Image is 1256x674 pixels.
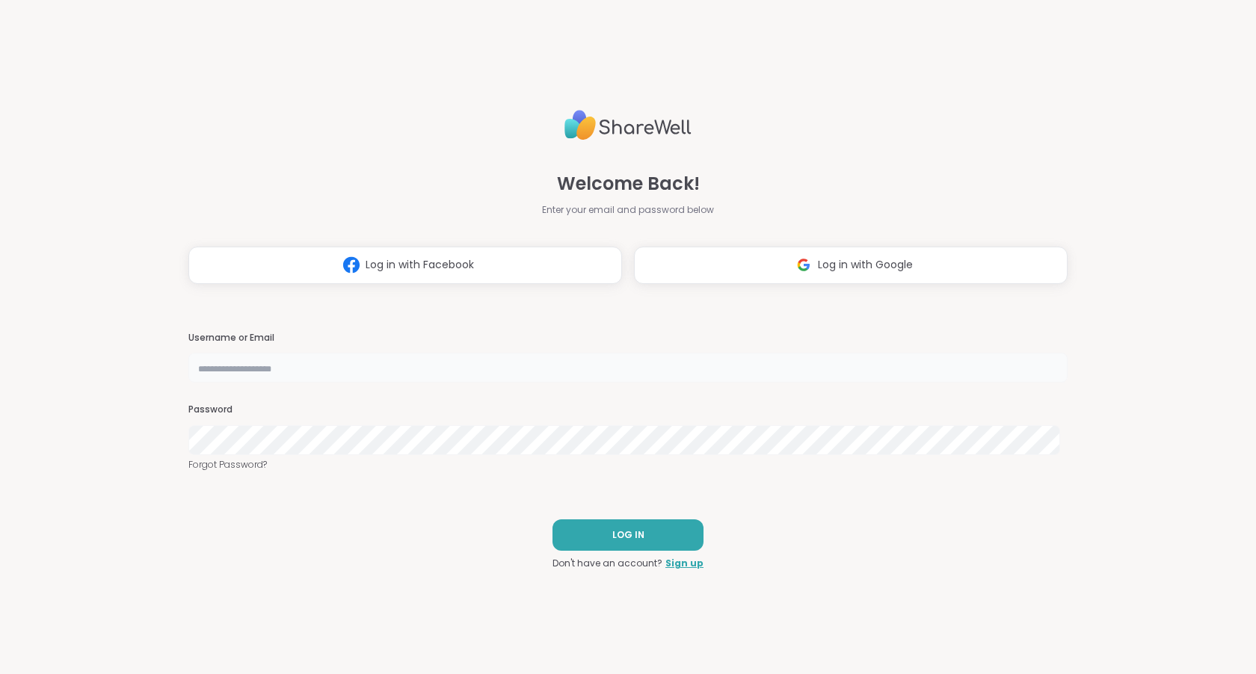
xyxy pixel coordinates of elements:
[552,519,704,551] button: LOG IN
[366,257,474,273] span: Log in with Facebook
[552,557,662,570] span: Don't have an account?
[789,251,818,279] img: ShareWell Logomark
[634,247,1068,284] button: Log in with Google
[188,458,1068,472] a: Forgot Password?
[665,557,704,570] a: Sign up
[188,247,622,284] button: Log in with Facebook
[557,170,700,197] span: Welcome Back!
[818,257,913,273] span: Log in with Google
[188,404,1068,416] h3: Password
[612,528,644,542] span: LOG IN
[564,104,692,146] img: ShareWell Logo
[337,251,366,279] img: ShareWell Logomark
[188,332,1068,344] h3: Username or Email
[542,203,714,217] span: Enter your email and password below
